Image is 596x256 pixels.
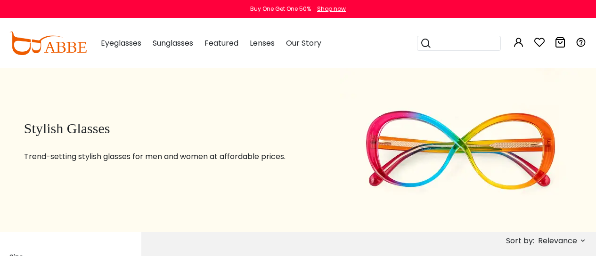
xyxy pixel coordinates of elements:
span: Relevance [538,232,577,249]
p: Trend-setting stylish glasses for men and women at affordable prices. [24,151,317,162]
span: Our Story [286,38,321,48]
span: Featured [204,38,238,48]
div: Buy One Get One 50% [250,5,311,13]
span: Lenses [250,38,275,48]
img: abbeglasses.com [9,32,87,55]
span: Eyeglasses [101,38,141,48]
img: stylish glasses [340,67,580,232]
span: Sunglasses [153,38,193,48]
h1: Stylish Glasses [24,120,317,137]
span: Sort by: [506,235,534,246]
a: Shop now [312,5,346,13]
div: Shop now [317,5,346,13]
